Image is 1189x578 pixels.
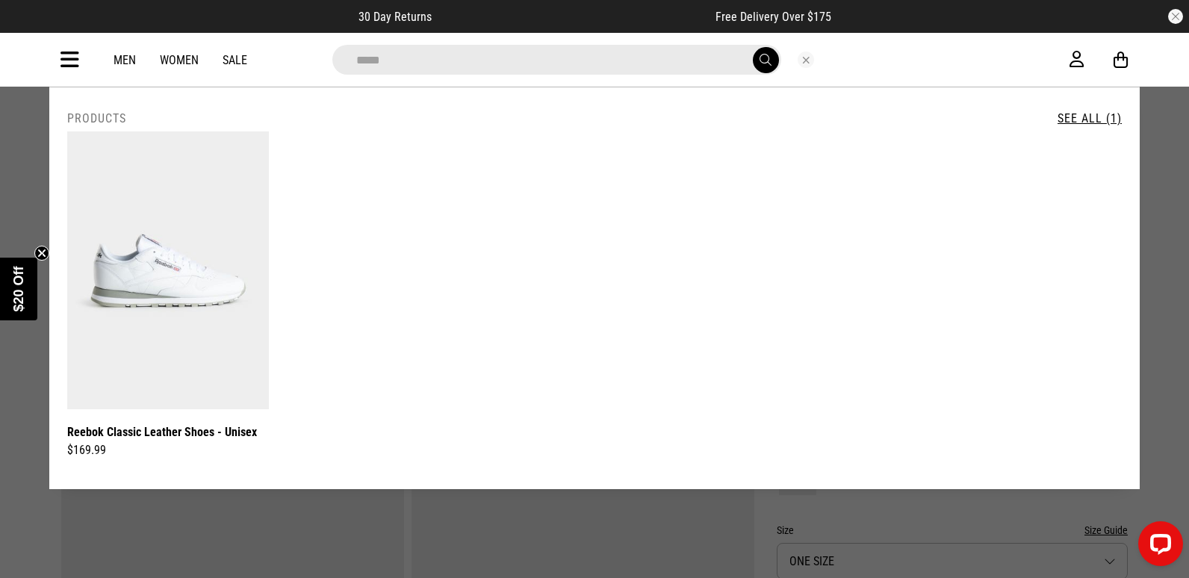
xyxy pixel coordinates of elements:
[223,53,247,67] a: Sale
[67,131,269,409] img: Reebok Classic Leather Shoes - Unisex in White
[798,52,814,68] button: Close search
[67,111,126,125] h2: Products
[67,441,269,459] div: $169.99
[1126,515,1189,578] iframe: LiveChat chat widget
[34,246,49,261] button: Close teaser
[114,53,136,67] a: Men
[715,10,831,24] span: Free Delivery Over $175
[11,266,26,311] span: $20 Off
[160,53,199,67] a: Women
[462,9,686,24] iframe: Customer reviews powered by Trustpilot
[1058,111,1122,125] a: See All (1)
[67,423,257,441] a: Reebok Classic Leather Shoes - Unisex
[358,10,432,24] span: 30 Day Returns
